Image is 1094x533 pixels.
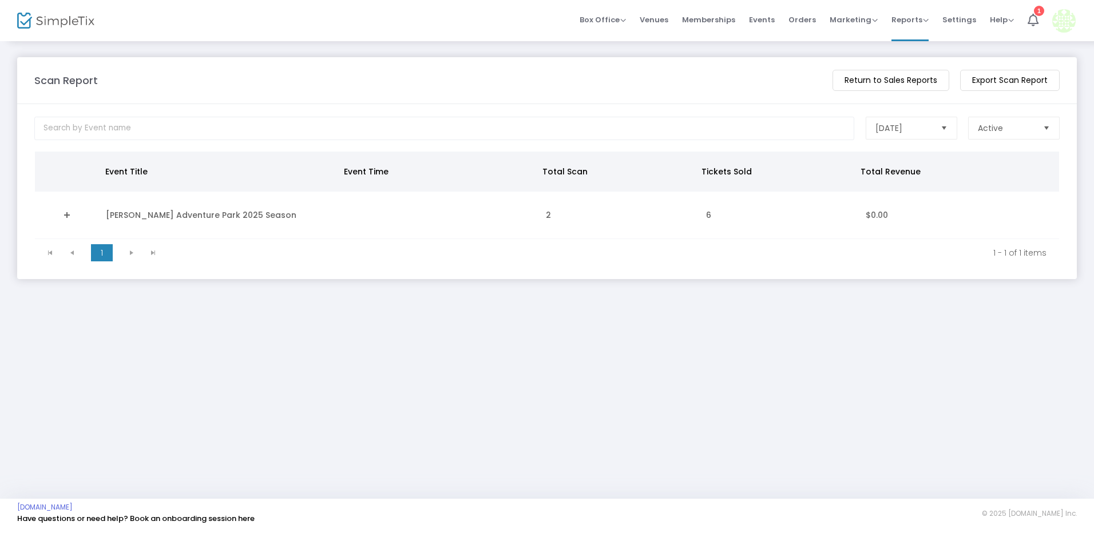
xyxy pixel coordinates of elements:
[34,117,854,140] input: Search by Event name
[833,70,949,91] m-button: Return to Sales Reports
[17,513,255,524] a: Have questions or need help? Book an onboarding session here
[91,244,113,261] span: Page 1
[982,509,1077,518] span: © 2025 [DOMAIN_NAME] Inc.
[695,152,854,192] th: Tickets Sold
[830,14,878,25] span: Marketing
[1034,6,1044,16] div: 1
[990,14,1014,25] span: Help
[539,192,699,239] td: 2
[891,14,929,25] span: Reports
[172,247,1047,258] kendo-pager-info: 1 - 1 of 1 items
[99,192,339,239] td: [PERSON_NAME] Adventure Park 2025 Season
[337,152,536,192] th: Event Time
[105,166,148,177] span: Event Title
[682,5,735,34] span: Memberships
[34,73,98,88] m-panel-title: Scan Report
[936,117,952,139] button: Select
[875,122,932,134] span: [DATE]
[640,5,668,34] span: Venues
[788,5,816,34] span: Orders
[699,192,859,239] td: 6
[861,166,921,177] span: Total Revenue
[859,192,1059,239] td: $0.00
[960,70,1060,91] m-button: Export Scan Report
[942,5,976,34] span: Settings
[1038,117,1055,139] button: Select
[42,206,92,224] a: Expand Details
[536,152,695,192] th: Total Scan
[978,122,1034,134] span: Active
[749,5,775,34] span: Events
[35,152,1059,239] div: Data table
[17,503,73,512] a: [DOMAIN_NAME]
[580,14,626,25] span: Box Office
